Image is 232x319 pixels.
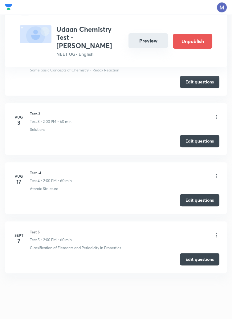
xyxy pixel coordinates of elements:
p: Solutions [30,127,45,132]
p: Test 4 • 2:00 PM • 60 min [30,178,72,184]
button: Edit questions [180,253,219,265]
img: fallback-thumbnail.png [20,25,51,43]
h6: Aug [13,173,25,179]
h4: 3 [13,120,25,125]
img: Mangilal Choudhary [217,2,227,13]
div: · [90,67,91,73]
button: Unpublish [173,34,212,49]
button: Edit questions [180,194,219,206]
button: Preview [128,33,168,48]
p: Test 3 • 2:00 PM • 60 min [30,119,71,124]
h6: Test-3 [30,111,71,116]
p: Some basic Concepts of Chemistry [30,67,89,73]
p: Redox Reaction [92,67,119,73]
h6: Test 5 [30,229,72,235]
button: Edit questions [180,135,219,147]
h6: Aug [13,114,25,120]
p: Classification of Elements and Periodicity in Properties [30,245,121,251]
h4: 17 [13,179,25,184]
p: NEET UG • English [56,51,124,57]
h4: 7 [13,238,25,244]
p: Atomic Structure [30,186,58,192]
h6: Sept [13,232,25,238]
img: Company Logo [5,2,12,11]
a: Company Logo [5,2,12,13]
button: Edit questions [180,76,219,88]
p: Test 5 • 2:00 PM • 60 min [30,237,72,243]
h3: Udaan Chemistry Test - [PERSON_NAME] [56,25,124,50]
h6: Test -4 [30,170,72,176]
